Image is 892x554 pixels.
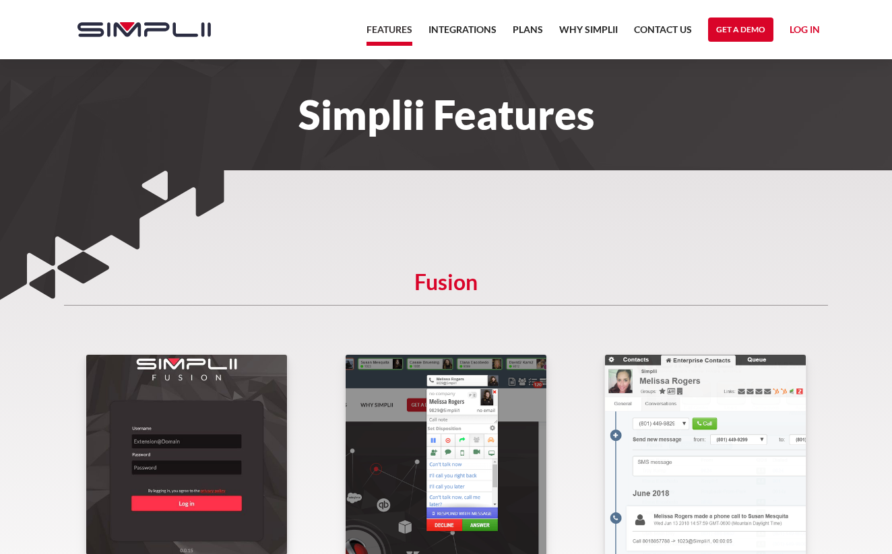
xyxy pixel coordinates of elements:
a: Features [367,22,412,46]
h1: Simplii Features [64,100,828,129]
a: Plans [513,22,543,46]
img: Simplii [77,22,211,37]
a: Log in [790,22,820,42]
a: Contact US [634,22,692,46]
a: Get a Demo [708,18,773,42]
a: Integrations [428,22,497,46]
a: Why Simplii [559,22,618,46]
h5: Fusion [64,275,828,306]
